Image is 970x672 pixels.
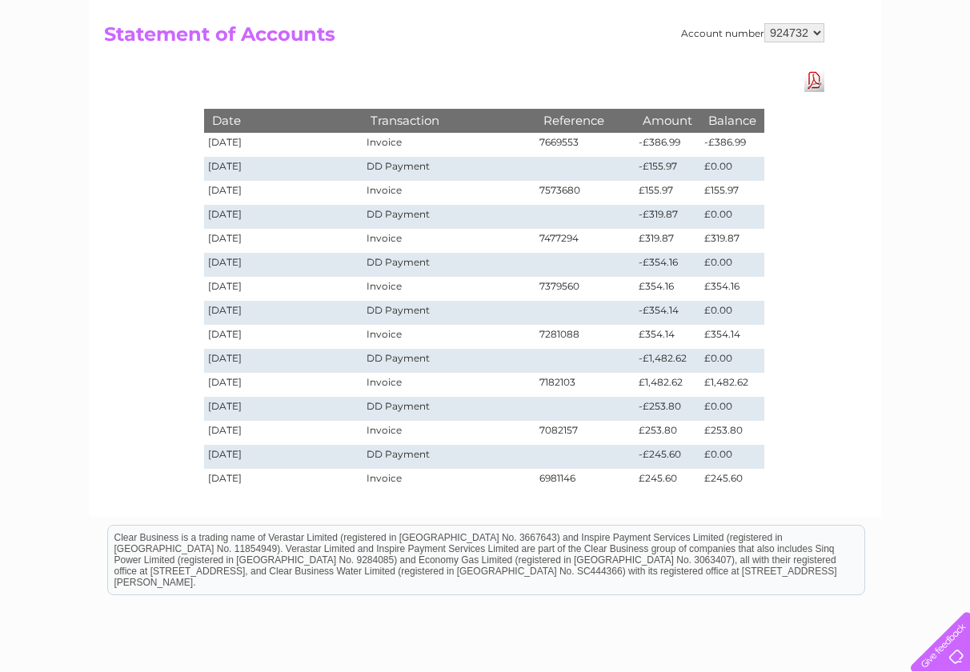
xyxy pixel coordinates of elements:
[108,9,864,78] div: Clear Business is a trading name of Verastar Limited (registered in [GEOGRAPHIC_DATA] No. 3667643...
[831,68,854,80] a: Blog
[204,109,363,132] th: Date
[363,421,535,445] td: Invoice
[700,325,764,349] td: £354.14
[700,157,764,181] td: £0.00
[363,325,535,349] td: Invoice
[668,8,779,28] a: 0333 014 3131
[700,445,764,469] td: £0.00
[204,325,363,349] td: [DATE]
[635,205,700,229] td: -£319.87
[700,253,764,277] td: £0.00
[635,421,700,445] td: £253.80
[917,68,955,80] a: Log out
[204,373,363,397] td: [DATE]
[363,205,535,229] td: DD Payment
[635,181,700,205] td: £155.97
[635,325,700,349] td: £354.14
[535,277,635,301] td: 7379560
[204,301,363,325] td: [DATE]
[700,277,764,301] td: £354.16
[363,469,535,493] td: Invoice
[204,229,363,253] td: [DATE]
[363,373,535,397] td: Invoice
[363,445,535,469] td: DD Payment
[204,253,363,277] td: [DATE]
[700,373,764,397] td: £1,482.62
[363,133,535,157] td: Invoice
[635,157,700,181] td: -£155.97
[700,229,764,253] td: £319.87
[535,181,635,205] td: 7573680
[535,421,635,445] td: 7082157
[204,397,363,421] td: [DATE]
[535,133,635,157] td: 7669553
[363,109,535,132] th: Transaction
[635,349,700,373] td: -£1,482.62
[700,205,764,229] td: £0.00
[34,42,115,90] img: logo.png
[635,133,700,157] td: -£386.99
[635,253,700,277] td: -£354.16
[535,373,635,397] td: 7182103
[204,157,363,181] td: [DATE]
[700,301,764,325] td: £0.00
[700,133,764,157] td: -£386.99
[363,277,535,301] td: Invoice
[204,277,363,301] td: [DATE]
[363,397,535,421] td: DD Payment
[535,229,635,253] td: 7477294
[635,469,700,493] td: £245.60
[700,181,764,205] td: £155.97
[681,23,824,42] div: Account number
[363,253,535,277] td: DD Payment
[635,445,700,469] td: -£245.60
[204,445,363,469] td: [DATE]
[535,109,635,132] th: Reference
[204,349,363,373] td: [DATE]
[700,349,764,373] td: £0.00
[635,301,700,325] td: -£354.14
[700,397,764,421] td: £0.00
[363,157,535,181] td: DD Payment
[363,229,535,253] td: Invoice
[204,469,363,493] td: [DATE]
[635,109,700,132] th: Amount
[773,68,821,80] a: Telecoms
[728,68,764,80] a: Energy
[204,181,363,205] td: [DATE]
[700,421,764,445] td: £253.80
[635,277,700,301] td: £354.16
[363,181,535,205] td: Invoice
[363,349,535,373] td: DD Payment
[104,23,824,54] h2: Statement of Accounts
[204,421,363,445] td: [DATE]
[363,301,535,325] td: DD Payment
[535,469,635,493] td: 6981146
[635,229,700,253] td: £319.87
[204,205,363,229] td: [DATE]
[700,469,764,493] td: £245.60
[635,397,700,421] td: -£253.80
[535,325,635,349] td: 7281088
[700,109,764,132] th: Balance
[688,68,719,80] a: Water
[635,373,700,397] td: £1,482.62
[204,133,363,157] td: [DATE]
[804,69,824,92] a: Download Pdf
[864,68,903,80] a: Contact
